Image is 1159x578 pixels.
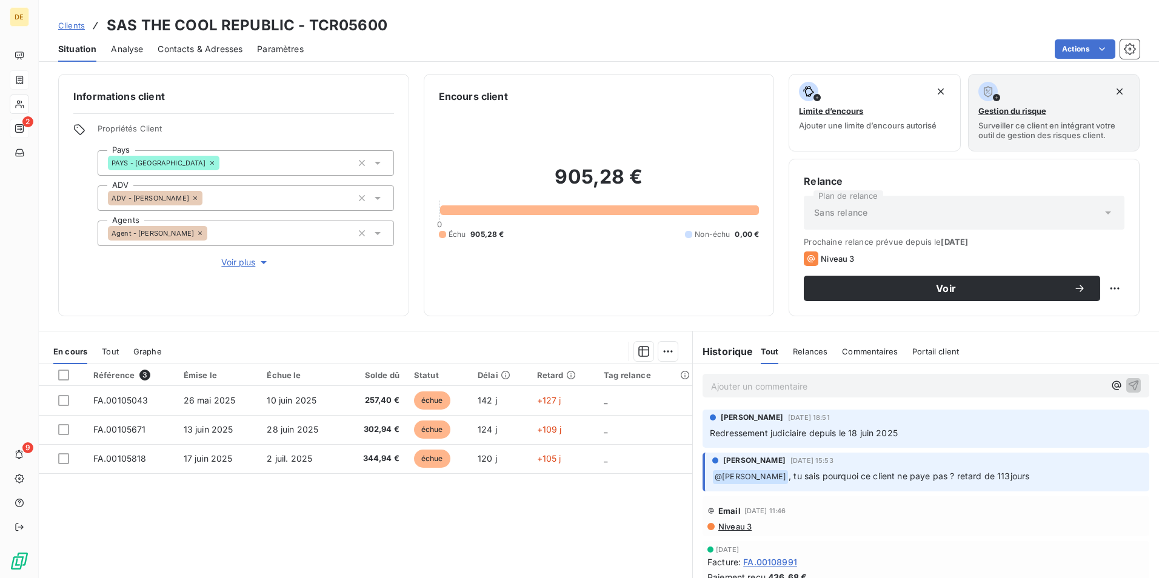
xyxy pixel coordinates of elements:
span: [PERSON_NAME] [723,455,786,466]
span: 2 juil. 2025 [267,453,312,463]
span: Graphe [133,347,162,356]
span: Clients [58,21,85,30]
span: 120 j [478,453,497,463]
span: Commentaires [842,347,898,356]
div: Référence [93,370,169,380]
span: [DATE] 18:51 [788,414,830,421]
span: Sans relance [814,207,867,219]
div: Statut [414,370,463,380]
h3: SAS THE COOL REPUBLIC - TCR05600 [107,15,387,36]
h6: Encours client [439,89,508,104]
span: 10 juin 2025 [267,395,316,405]
span: échue [414,420,450,439]
span: Limite d’encours [799,106,863,116]
span: Tout [761,347,779,356]
span: PAYS - [GEOGRAPHIC_DATA] [112,159,206,167]
span: Ajouter une limite d’encours autorisé [799,121,937,130]
button: Limite d’encoursAjouter une limite d’encours autorisé [789,74,960,151]
span: Tout [102,347,119,356]
span: 17 juin 2025 [184,453,233,463]
span: 28 juin 2025 [267,424,318,434]
span: Relances [793,347,827,356]
button: Voir [804,276,1100,301]
span: Voir [818,284,1074,293]
span: [PERSON_NAME] [721,412,783,423]
span: 9 [22,442,33,453]
span: Paramètres [257,43,304,55]
span: 142 j [478,395,497,405]
span: ADV - [PERSON_NAME] [112,194,189,202]
span: FA.00105043 [93,395,149,405]
span: échue [414,450,450,468]
iframe: Intercom live chat [1118,537,1147,566]
span: Propriétés Client [98,124,394,141]
span: Contacts & Adresses [158,43,242,55]
span: Email [718,506,741,516]
span: @ [PERSON_NAME] [713,470,788,484]
div: Délai [478,370,523,380]
span: 13 juin 2025 [184,424,233,434]
span: +127 j [537,395,561,405]
img: Logo LeanPay [10,551,29,571]
input: Ajouter une valeur [219,158,229,168]
span: échue [414,391,450,410]
span: Situation [58,43,96,55]
span: FA.00105671 [93,424,146,434]
span: FA.00105818 [93,453,147,463]
h6: Historique [693,344,753,359]
h6: Relance [804,174,1124,188]
span: 344,94 € [350,453,399,465]
input: Ajouter une valeur [202,193,212,204]
span: 905,28 € [470,229,504,240]
span: FA.00108991 [743,556,797,568]
span: Redressement judiciaire depuis le 18 juin 2025 [710,428,898,438]
a: Clients [58,19,85,32]
div: Émise le [184,370,253,380]
span: +105 j [537,453,561,463]
span: Prochaine relance prévue depuis le [804,237,1124,247]
span: [DATE] 15:53 [790,457,833,464]
span: 257,40 € [350,394,399,407]
span: Voir plus [221,256,270,268]
span: Portail client [912,347,959,356]
div: Solde dû [350,370,399,380]
input: Ajouter une valeur [207,228,217,239]
span: _ [604,395,607,405]
span: [DATE] [716,546,739,553]
button: Gestion du risqueSurveiller ce client en intégrant votre outil de gestion des risques client. [968,74,1140,151]
span: Agent - [PERSON_NAME] [112,230,194,237]
span: 124 j [478,424,497,434]
span: Échu [449,229,466,240]
div: Retard [537,370,589,380]
div: DE [10,7,29,27]
h6: Informations client [73,89,394,104]
span: Niveau 3 [717,522,752,531]
span: +109 j [537,424,562,434]
span: Surveiller ce client en intégrant votre outil de gestion des risques client. [978,121,1129,140]
span: _ [604,424,607,434]
span: En cours [53,347,87,356]
span: 3 [139,370,150,380]
span: Non-échu [695,229,730,240]
span: 2 [22,116,33,127]
h2: 905,28 € [439,165,760,201]
button: Voir plus [98,256,394,269]
span: Facture : [707,556,741,568]
span: [DATE] 11:46 [744,507,786,514]
div: Tag relance [604,370,685,380]
span: 0,00 € [735,229,759,240]
span: Gestion du risque [978,106,1046,116]
span: 0 [437,219,442,229]
button: Actions [1055,39,1115,59]
span: Niveau 3 [821,254,854,264]
span: 26 mai 2025 [184,395,236,405]
span: , tu sais pourquoi ce client ne paye pas ? retard de 113jours [789,471,1029,481]
span: _ [604,453,607,463]
div: Échue le [267,370,335,380]
span: Analyse [111,43,143,55]
span: 302,94 € [350,424,399,436]
span: [DATE] [941,237,968,247]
